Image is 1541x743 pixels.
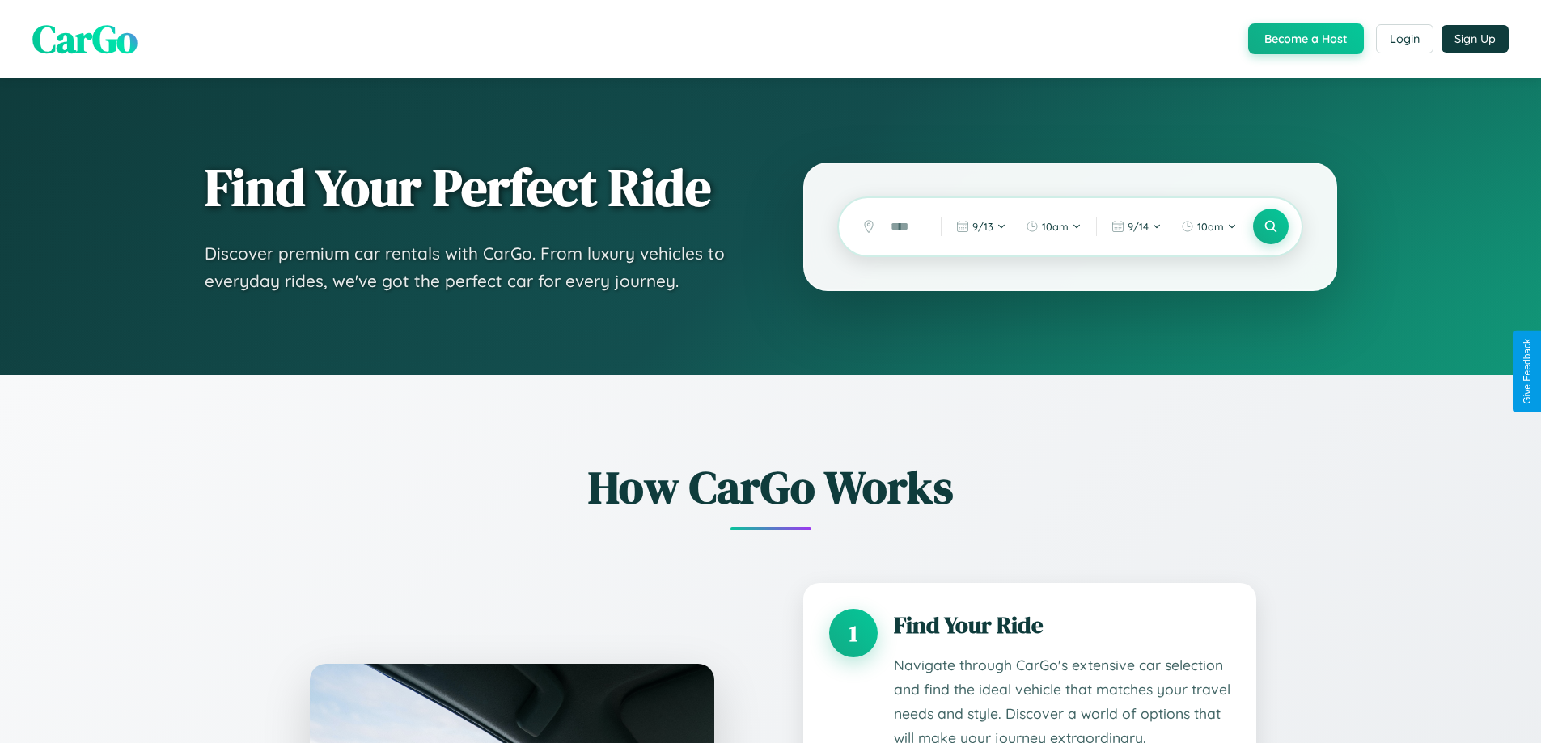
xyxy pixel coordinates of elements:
button: 10am [1173,213,1245,239]
span: 10am [1197,220,1224,233]
span: 10am [1042,220,1069,233]
button: 9/13 [948,213,1014,239]
h1: Find Your Perfect Ride [205,159,739,216]
button: 9/14 [1103,213,1170,239]
button: Become a Host [1248,23,1364,54]
span: 9 / 14 [1128,220,1149,233]
h3: Find Your Ride [894,609,1230,641]
span: 9 / 13 [972,220,993,233]
p: Discover premium car rentals with CarGo. From luxury vehicles to everyday rides, we've got the pe... [205,240,739,294]
div: 1 [829,609,878,657]
button: 10am [1018,213,1090,239]
span: CarGo [32,12,138,65]
button: Login [1376,24,1433,53]
div: Give Feedback [1522,339,1533,404]
h2: How CarGo Works [286,456,1256,518]
button: Sign Up [1442,25,1509,53]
